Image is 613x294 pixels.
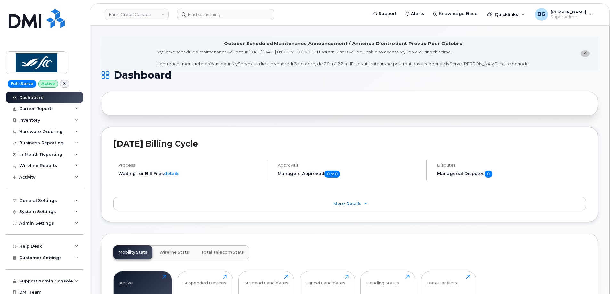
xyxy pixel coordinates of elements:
[324,171,340,178] span: 0 of 0
[437,171,586,178] h5: Managerial Disputes
[278,163,421,168] h4: Approvals
[485,171,492,178] span: 0
[118,163,261,168] h4: Process
[157,49,530,67] div: MyServe scheduled maintenance will occur [DATE][DATE] 8:00 PM - 10:00 PM Eastern. Users will be u...
[119,275,133,285] div: Active
[201,250,244,255] span: Total Telecom Stats
[581,50,590,57] button: close notification
[278,171,421,178] h5: Managers Approved
[184,275,226,285] div: Suspended Devices
[427,275,457,285] div: Data Conflicts
[244,275,288,285] div: Suspend Candidates
[333,201,362,206] span: More Details
[118,171,261,177] li: Waiting for Bill Files
[114,70,172,80] span: Dashboard
[224,40,462,47] div: October Scheduled Maintenance Announcement / Annonce D'entretient Prévue Pour Octobre
[159,250,189,255] span: Wireline Stats
[437,163,586,168] h4: Disputes
[113,139,586,148] h2: [DATE] Billing Cycle
[366,275,399,285] div: Pending Status
[306,275,345,285] div: Cancel Candidates
[164,171,180,176] a: details
[585,266,608,289] iframe: Messenger Launcher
